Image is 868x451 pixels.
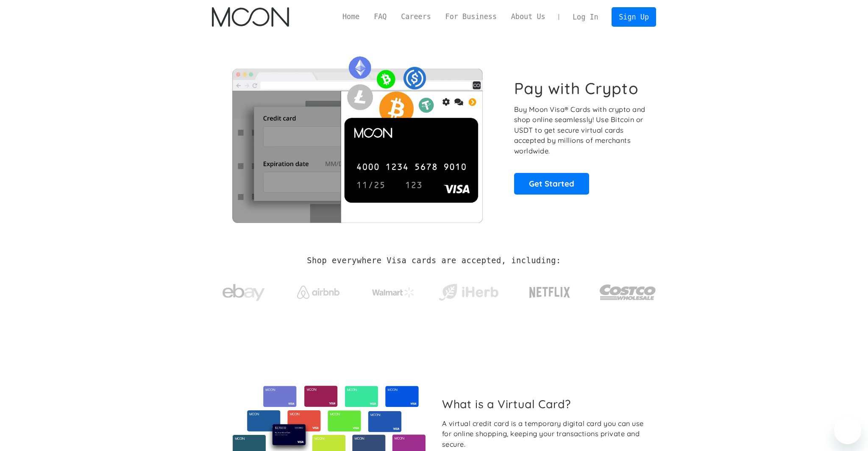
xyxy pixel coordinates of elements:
img: Costco [599,276,656,308]
a: home [212,7,289,27]
img: Moon Cards let you spend your crypto anywhere Visa is accepted. [212,50,502,223]
div: A virtual credit card is a temporary digital card you can use for online shopping, keeping your t... [442,418,649,450]
a: Netflix [512,273,588,307]
a: Walmart [362,279,425,302]
h1: Pay with Crypto [514,79,639,98]
a: Careers [394,11,438,22]
a: Home [335,11,367,22]
img: ebay [223,279,265,306]
a: ebay [212,271,275,310]
h2: What is a Virtual Card? [442,397,649,411]
img: Moon Logo [212,7,289,27]
img: Netflix [529,282,571,303]
h2: Shop everywhere Visa cards are accepted, including: [307,256,561,265]
a: Sign Up [612,7,656,26]
a: For Business [438,11,504,22]
img: iHerb [437,281,500,303]
a: About Us [504,11,553,22]
p: Buy Moon Visa® Cards with crypto and shop online seamlessly! Use Bitcoin or USDT to get secure vi... [514,104,647,156]
iframe: Button to launch messaging window [834,417,861,444]
a: Airbnb [287,277,350,303]
a: Costco [599,268,656,312]
a: iHerb [437,273,500,308]
a: FAQ [367,11,394,22]
a: Get Started [514,173,589,194]
img: Airbnb [297,286,339,299]
img: Walmart [372,287,415,298]
a: Log In [565,8,605,26]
